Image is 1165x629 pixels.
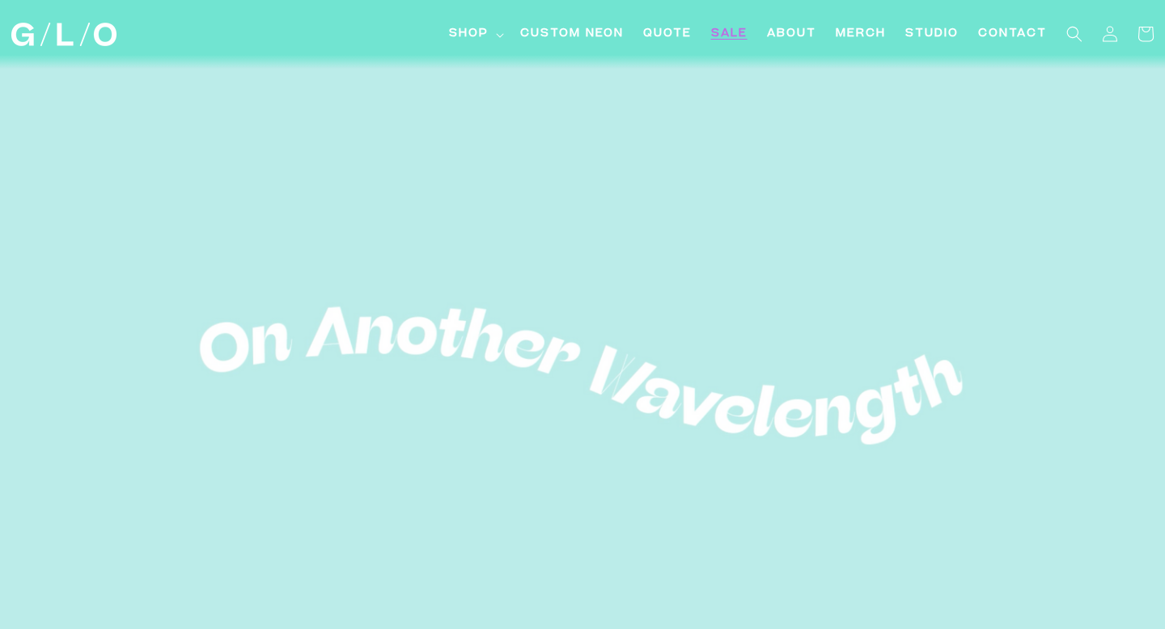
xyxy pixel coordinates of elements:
[968,16,1057,53] a: Contact
[711,26,748,43] span: SALE
[767,26,816,43] span: About
[520,26,624,43] span: Custom Neon
[439,16,510,53] summary: Shop
[701,16,757,53] a: SALE
[449,26,489,43] span: Shop
[6,17,123,53] a: GLO Studio
[1084,551,1165,629] iframe: Chat Widget
[896,16,968,53] a: Studio
[757,16,826,53] a: About
[836,26,886,43] span: Merch
[905,26,959,43] span: Studio
[510,16,633,53] a: Custom Neon
[978,26,1047,43] span: Contact
[1057,16,1092,52] summary: Search
[11,23,116,46] img: GLO Studio
[643,26,692,43] span: Quote
[633,16,701,53] a: Quote
[826,16,896,53] a: Merch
